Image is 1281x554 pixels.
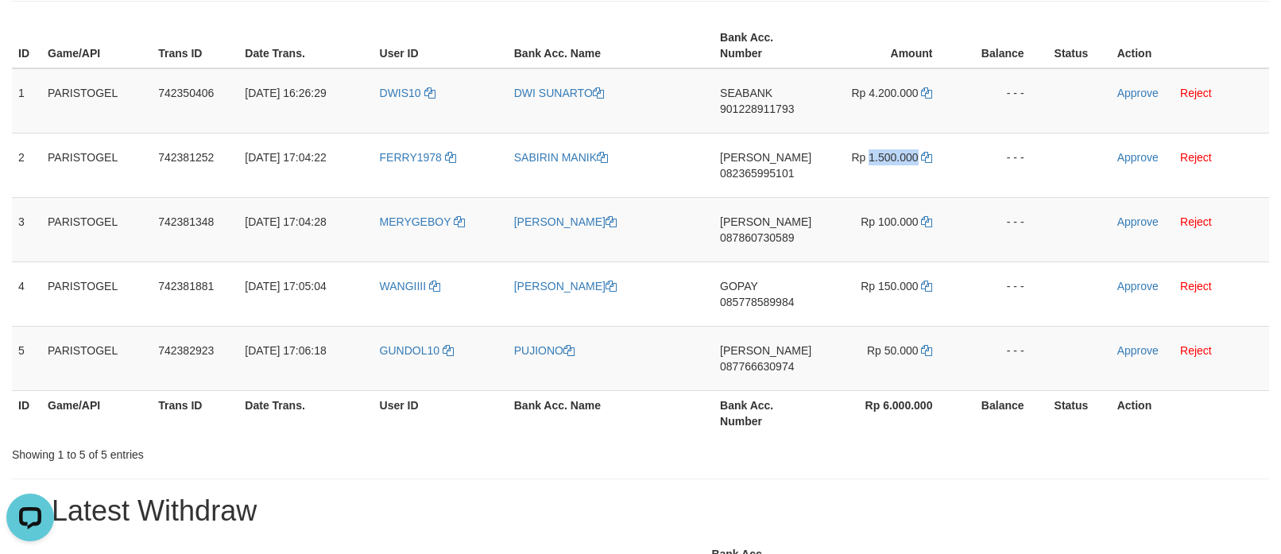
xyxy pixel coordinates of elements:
[238,23,373,68] th: Date Trans.
[956,23,1047,68] th: Balance
[956,68,1047,134] td: - - -
[714,390,824,436] th: Bank Acc. Number
[1180,151,1212,164] a: Reject
[921,215,932,228] a: Copy 100000 to clipboard
[12,262,41,326] td: 4
[152,390,238,436] th: Trans ID
[12,133,41,197] td: 2
[921,280,932,292] a: Copy 150000 to clipboard
[380,87,421,99] span: DWIS10
[1117,215,1159,228] a: Approve
[514,344,575,357] a: PUJIONO
[1111,390,1269,436] th: Action
[720,360,794,373] span: Copy 087766630974 to clipboard
[12,197,41,262] td: 3
[956,390,1047,436] th: Balance
[380,151,442,164] span: FERRY1978
[508,23,714,68] th: Bank Acc. Name
[373,390,508,436] th: User ID
[921,151,932,164] a: Copy 1500000 to clipboard
[245,151,326,164] span: [DATE] 17:04:22
[720,215,811,228] span: [PERSON_NAME]
[158,151,214,164] span: 742381252
[514,280,617,292] a: [PERSON_NAME]
[508,390,714,436] th: Bank Acc. Name
[12,440,522,463] div: Showing 1 to 5 of 5 entries
[158,215,214,228] span: 742381348
[824,23,956,68] th: Amount
[380,215,466,228] a: MERYGEBOY
[245,215,326,228] span: [DATE] 17:04:28
[158,280,214,292] span: 742381881
[1117,280,1159,292] a: Approve
[12,390,41,436] th: ID
[380,280,440,292] a: WANGIIII
[720,151,811,164] span: [PERSON_NAME]
[867,344,919,357] span: Rp 50.000
[380,344,454,357] a: GUNDOL10
[851,151,918,164] span: Rp 1.500.000
[956,133,1047,197] td: - - -
[1180,87,1212,99] a: Reject
[380,215,451,228] span: MERYGEBOY
[956,262,1047,326] td: - - -
[380,280,427,292] span: WANGIIII
[238,390,373,436] th: Date Trans.
[245,280,326,292] span: [DATE] 17:05:04
[720,344,811,357] span: [PERSON_NAME]
[1048,23,1111,68] th: Status
[861,280,918,292] span: Rp 150.000
[41,197,152,262] td: PARISTOGEL
[851,87,918,99] span: Rp 4.200.000
[41,68,152,134] td: PARISTOGEL
[514,215,617,228] a: [PERSON_NAME]
[12,495,1269,527] h1: 15 Latest Withdraw
[41,133,152,197] td: PARISTOGEL
[12,68,41,134] td: 1
[1048,390,1111,436] th: Status
[6,6,54,54] button: Open LiveChat chat widget
[514,151,608,164] a: SABIRIN MANIK
[12,23,41,68] th: ID
[1117,87,1159,99] a: Approve
[1180,280,1212,292] a: Reject
[1111,23,1269,68] th: Action
[380,151,456,164] a: FERRY1978
[1180,215,1212,228] a: Reject
[720,280,757,292] span: GOPAY
[921,344,932,357] a: Copy 50000 to clipboard
[41,23,152,68] th: Game/API
[714,23,824,68] th: Bank Acc. Number
[41,326,152,390] td: PARISTOGEL
[41,262,152,326] td: PARISTOGEL
[720,296,794,308] span: Copy 085778589984 to clipboard
[373,23,508,68] th: User ID
[1117,344,1159,357] a: Approve
[720,87,772,99] span: SEABANK
[41,390,152,436] th: Game/API
[720,167,794,180] span: Copy 082365995101 to clipboard
[1117,151,1159,164] a: Approve
[921,87,932,99] a: Copy 4200000 to clipboard
[514,87,604,99] a: DWI SUNARTO
[12,326,41,390] td: 5
[720,103,794,115] span: Copy 901228911793 to clipboard
[956,197,1047,262] td: - - -
[158,87,214,99] span: 742350406
[152,23,238,68] th: Trans ID
[158,344,214,357] span: 742382923
[861,215,918,228] span: Rp 100.000
[245,344,326,357] span: [DATE] 17:06:18
[956,326,1047,390] td: - - -
[245,87,326,99] span: [DATE] 16:26:29
[824,390,956,436] th: Rp 6.000.000
[1180,344,1212,357] a: Reject
[380,87,435,99] a: DWIS10
[380,344,439,357] span: GUNDOL10
[720,231,794,244] span: Copy 087860730589 to clipboard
